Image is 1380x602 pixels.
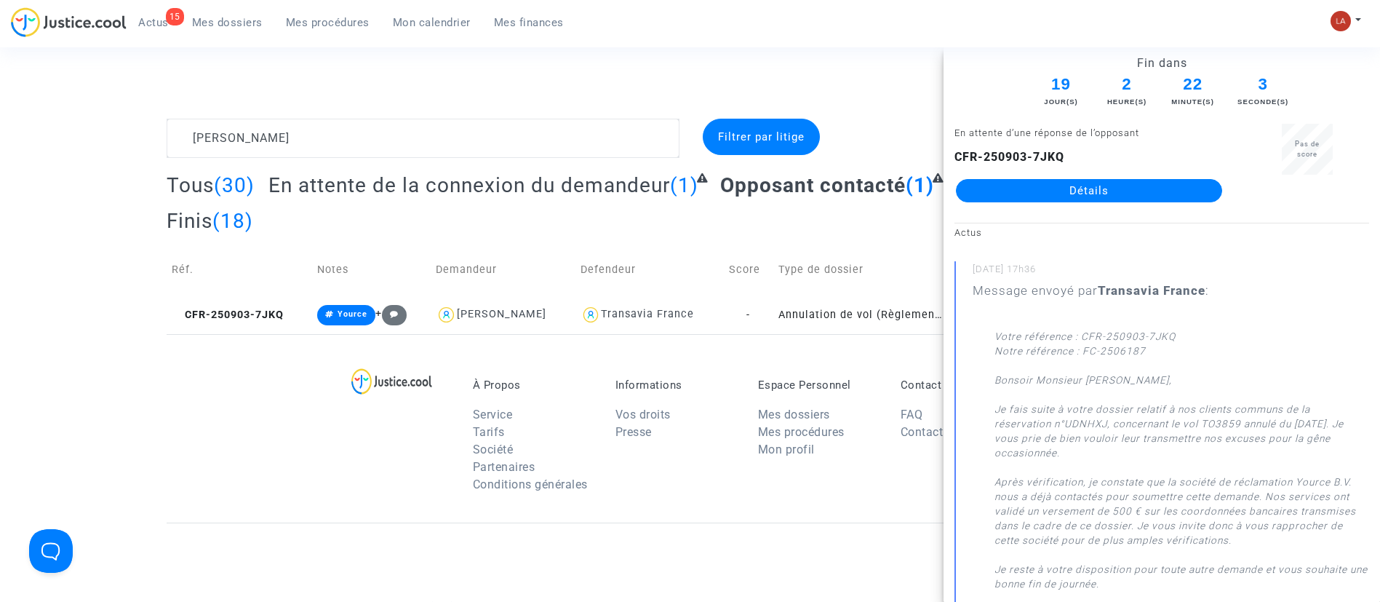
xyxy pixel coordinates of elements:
[615,425,652,439] a: Presse
[901,379,1021,392] p: Contact
[192,16,263,29] span: Mes dossiers
[431,244,575,296] td: Demandeur
[901,408,923,421] a: FAQ
[1106,97,1148,107] div: Heure(s)
[167,244,313,296] td: Réf.
[746,309,750,321] span: -
[286,16,370,29] span: Mes procédures
[1098,283,1205,298] b: Transavia France
[906,173,934,197] span: (1)
[473,478,588,491] a: Conditions générales
[381,12,482,33] a: Mon calendrier
[494,16,564,29] span: Mes finances
[575,244,724,296] td: Defendeur
[167,209,212,233] span: Finis
[436,304,457,325] img: icon-user.svg
[994,329,1369,402] div: Votre référence : CFR-250903-7JKQ Notre référence : FC-2506187 Bonsoir Monsieur [PERSON_NAME],
[351,368,432,395] img: logo-lg.svg
[138,16,169,29] span: Actus
[127,12,180,33] a: 15Actus
[956,179,1222,202] a: Détails
[167,173,214,197] span: Tous
[718,130,805,143] span: Filtrer par litige
[1295,140,1320,158] span: Pas de score
[473,425,505,439] a: Tarifs
[773,244,947,296] td: Type de dossier
[172,309,284,321] span: CFR-250903-7JKQ
[601,308,694,320] div: Transavia France
[954,150,1064,164] b: CFR-250903-7JKQ
[212,209,253,233] span: (18)
[1331,11,1351,31] img: 3f9b7d9779f7b0ffc2b90d026f0682a9
[758,379,879,392] p: Espace Personnel
[1106,72,1148,97] span: 2
[375,307,407,320] span: +
[720,173,906,197] span: Opposant contacté
[457,308,546,320] div: [PERSON_NAME]
[901,425,944,439] a: Contact
[1035,72,1088,97] span: 19
[1167,72,1219,97] span: 22
[1167,97,1219,107] div: Minute(s)
[954,127,1139,138] small: En attente d’une réponse de l’opposant
[482,12,575,33] a: Mes finances
[615,408,671,421] a: Vos droits
[473,460,535,474] a: Partenaires
[1026,55,1298,72] div: Fin dans
[274,12,381,33] a: Mes procédures
[994,402,1369,475] div: Je fais suite à votre dossier relatif à nos clients communs de la réservation n°UDNHXJ, concernan...
[1035,97,1088,107] div: Jour(s)
[473,443,514,456] a: Société
[1242,72,1284,97] span: 3
[758,408,830,421] a: Mes dossiers
[1237,97,1288,107] div: Seconde(s)
[724,244,773,296] td: Score
[994,475,1369,562] div: Après vérification, je constate que la société de réclamation Yource B.V. nous a déjà contactés p...
[268,173,670,197] span: En attente de la connexion du demandeur
[338,309,367,319] span: Yource
[29,529,73,573] iframe: Help Scout Beacon - Open
[214,173,255,197] span: (30)
[973,263,1369,282] small: [DATE] 17h36
[758,443,815,456] a: Mon profil
[393,16,471,29] span: Mon calendrier
[670,173,698,197] span: (1)
[615,379,736,392] p: Informations
[758,425,845,439] a: Mes procédures
[473,379,594,392] p: À Propos
[954,227,982,238] small: Actus
[166,8,184,25] div: 15
[581,304,602,325] img: icon-user.svg
[180,12,274,33] a: Mes dossiers
[473,408,513,421] a: Service
[773,296,947,334] td: Annulation de vol (Règlement CE n°261/2004)
[11,7,127,37] img: jc-logo.svg
[312,244,431,296] td: Notes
